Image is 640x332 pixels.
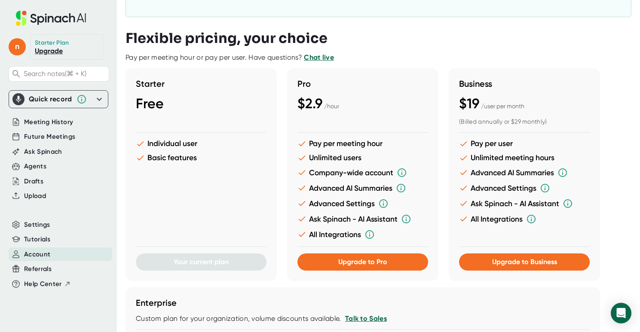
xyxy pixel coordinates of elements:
h3: Business [459,79,590,89]
div: Starter Plan [35,39,69,47]
span: Upgrade to Business [492,258,557,266]
button: Upgrade to Pro [297,253,428,271]
span: Free [136,95,164,112]
span: Your current plan [174,258,229,266]
li: Individual user [136,139,266,148]
div: Quick record [29,95,72,104]
li: Advanced AI Summaries [459,168,590,178]
button: Meeting History [24,117,73,127]
li: Advanced AI Summaries [297,183,428,193]
button: Help Center [24,279,71,289]
button: Ask Spinach [24,147,62,157]
span: Help Center [24,279,62,289]
li: Basic features [136,153,266,162]
h3: Enterprise [136,298,590,308]
li: Unlimited meeting hours [459,153,590,162]
li: Pay per meeting hour [297,139,428,148]
div: Open Intercom Messenger [611,303,631,323]
li: Advanced Settings [459,183,590,193]
h3: Pro [297,79,428,89]
span: Upgrade to Pro [338,258,387,266]
h3: Starter [136,79,266,89]
li: Unlimited users [297,153,428,162]
li: Ask Spinach - AI Assistant [459,198,590,209]
span: $19 [459,95,479,112]
button: Future Meetings [24,132,75,142]
button: Settings [24,220,50,230]
li: Advanced Settings [297,198,428,209]
button: Your current plan [136,253,266,271]
h3: Flexible pricing, your choice [126,30,328,46]
span: $2.9 [297,95,322,112]
span: / user per month [481,103,524,110]
div: Pay per meeting hour or pay per user. Have questions? [126,53,334,62]
button: Upgrade to Business [459,253,590,271]
button: Drafts [24,177,43,186]
a: Upgrade [35,47,63,55]
button: Account [24,250,50,259]
span: Search notes (⌘ + K) [24,70,86,78]
button: Upload [24,191,46,201]
span: / hour [324,103,339,110]
span: n [9,38,26,55]
div: Quick record [12,91,104,108]
li: Pay per user [459,139,590,148]
li: All Integrations [297,229,428,240]
a: Talk to Sales [345,314,387,323]
a: Chat live [304,53,334,61]
button: Agents [24,161,46,171]
li: Ask Spinach - AI Assistant [297,214,428,224]
div: Custom plan for your organization, volume discounts available. [136,314,590,323]
div: (Billed annually or $29 monthly) [459,118,590,126]
button: Tutorials [24,235,50,244]
button: Referrals [24,264,52,274]
li: All Integrations [459,214,590,224]
li: Company-wide account [297,168,428,178]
